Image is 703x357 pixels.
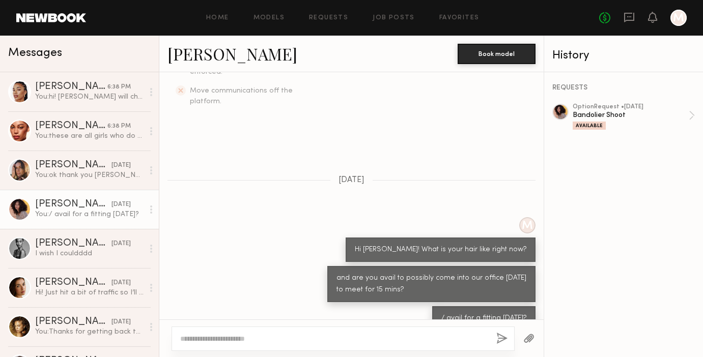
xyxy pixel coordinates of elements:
div: Bandolier Shoot [573,110,689,120]
span: Messages [8,47,62,59]
div: You: Thanks for getting back to [GEOGRAPHIC_DATA] :) No worries at all! But we will certainly kee... [35,327,144,337]
div: and are you avail to possibly come into our office [DATE] to meet for 15 mins? [336,273,526,296]
div: You: ok thank you [PERSON_NAME]! we will circle back with you [35,170,144,180]
div: Available [573,122,606,130]
span: [DATE] [339,176,364,185]
div: [DATE] [111,278,131,288]
div: [PERSON_NAME] [35,239,111,249]
div: [PERSON_NAME] [35,82,107,92]
div: [PERSON_NAME] [35,317,111,327]
div: [PERSON_NAME] [35,121,107,131]
div: I wish I couldddd [35,249,144,258]
span: Move communications off the platform. [190,87,293,105]
div: Hi [PERSON_NAME]! What is your hair like right now? [355,244,526,256]
a: optionRequest •[DATE]Bandolier ShootAvailable [573,104,695,130]
a: [PERSON_NAME] [167,43,297,65]
div: You: / avail for a fitting [DATE]? [35,210,144,219]
div: [DATE] [111,239,131,249]
div: [DATE] [111,161,131,170]
div: [DATE] [111,317,131,327]
div: You: hi! [PERSON_NAME] will chat with my team [DATE] and circle back with you! [35,92,144,102]
a: Job Posts [373,15,415,21]
div: option Request • [DATE] [573,104,689,110]
div: [PERSON_NAME] [35,278,111,288]
div: [DATE] [111,200,131,210]
div: [PERSON_NAME] [35,160,111,170]
div: / avail for a fitting [DATE]? [441,313,526,324]
button: Book model [458,44,536,64]
a: M [670,10,687,26]
a: Favorites [439,15,480,21]
a: Book model [458,49,536,57]
div: You: these are all girls who do social vid, yes? [35,131,144,141]
div: REQUESTS [552,84,695,92]
div: 6:38 PM [107,82,131,92]
a: Requests [309,15,348,21]
a: Models [254,15,285,21]
div: Hi! Just hit a bit of traffic so I’ll be there ~10 after! [35,288,144,297]
a: Home [206,15,229,21]
div: [PERSON_NAME] [35,199,111,210]
div: 6:38 PM [107,122,131,131]
div: History [552,50,695,62]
